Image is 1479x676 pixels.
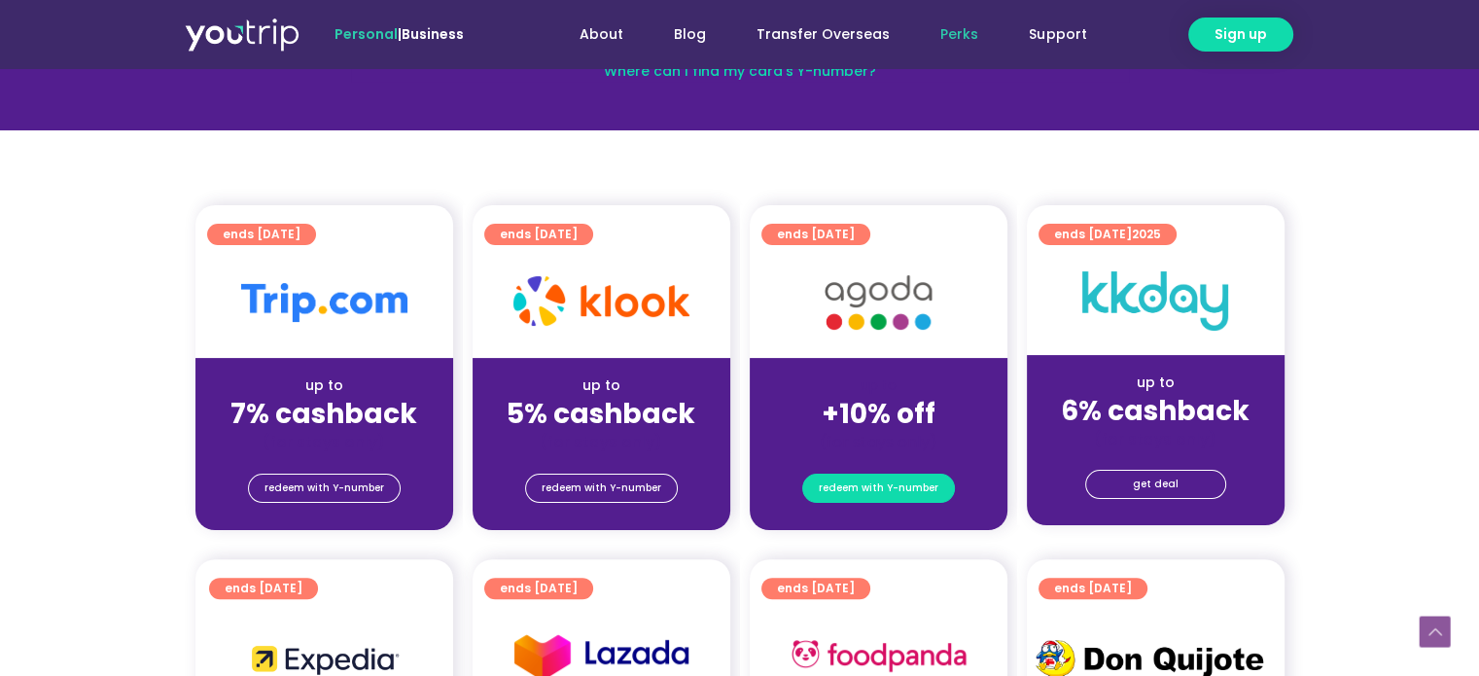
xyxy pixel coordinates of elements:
strong: 6% cashback [1061,392,1250,430]
span: redeem with Y-number [264,475,384,502]
div: up to [1042,373,1269,393]
a: redeem with Y-number [802,474,955,503]
a: redeem with Y-number [525,474,678,503]
a: ends [DATE] [209,578,318,599]
span: ends [DATE] [225,578,302,599]
span: ends [DATE] [777,578,855,599]
div: up to [211,375,438,396]
strong: 5% cashback [507,395,695,433]
strong: +10% off [822,395,935,433]
span: ends [DATE] [1054,224,1161,245]
a: ends [DATE] [484,224,593,245]
span: ends [DATE] [500,224,578,245]
div: (for stays only) [765,432,992,452]
div: up to [488,375,715,396]
span: redeem with Y-number [819,475,938,502]
a: ends [DATE]2025 [1039,224,1177,245]
span: Personal [335,24,398,44]
a: redeem with Y-number [248,474,401,503]
span: ends [DATE] [777,224,855,245]
span: Sign up [1215,24,1267,45]
span: ends [DATE] [223,224,300,245]
a: Sign up [1188,18,1293,52]
div: (for stays only) [211,432,438,452]
a: get deal [1085,470,1226,499]
a: Support [1004,17,1111,53]
nav: Menu [516,17,1111,53]
a: ends [DATE] [484,578,593,599]
span: ends [DATE] [500,578,578,599]
span: | [335,24,464,44]
span: ends [DATE] [1054,578,1132,599]
a: Transfer Overseas [731,17,915,53]
div: (for stays only) [1042,429,1269,449]
span: up to [861,375,897,395]
a: About [554,17,649,53]
a: ends [DATE] [207,224,316,245]
a: Business [402,24,464,44]
a: Perks [915,17,1004,53]
span: 2025 [1132,226,1161,242]
span: redeem with Y-number [542,475,661,502]
strong: 7% cashback [230,395,417,433]
a: ends [DATE] [761,224,870,245]
div: (for stays only) [488,432,715,452]
span: get deal [1133,471,1179,498]
a: Blog [649,17,731,53]
a: ends [DATE] [1039,578,1147,599]
a: Where can I find my card’s Y-number? [604,61,876,81]
a: ends [DATE] [761,578,870,599]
